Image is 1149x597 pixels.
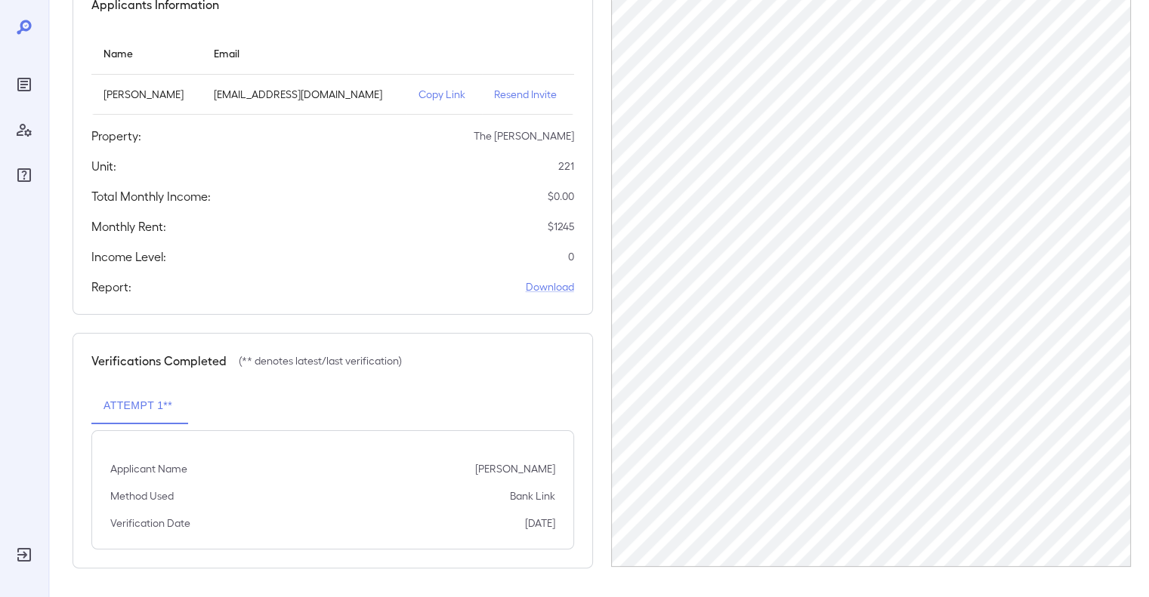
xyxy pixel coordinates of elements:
[239,353,402,368] p: (** denotes latest/last verification)
[558,158,574,174] p: 221
[568,249,574,264] p: 0
[91,388,184,424] button: Attempt 1**
[475,461,555,476] p: [PERSON_NAME]
[91,352,227,370] h5: Verifications Completed
[110,515,190,531] p: Verification Date
[12,543,36,567] div: Log Out
[110,488,174,503] p: Method Used
[419,87,470,102] p: Copy Link
[202,32,406,75] th: Email
[91,217,166,235] h5: Monthly Rent:
[91,32,202,75] th: Name
[91,248,166,266] h5: Income Level:
[526,279,574,294] a: Download
[110,461,187,476] p: Applicant Name
[548,189,574,204] p: $ 0.00
[91,187,211,205] h5: Total Monthly Income:
[91,127,141,145] h5: Property:
[12,118,36,142] div: Manage Users
[474,128,574,143] p: The [PERSON_NAME]
[12,72,36,97] div: Reports
[214,87,394,102] p: [EMAIL_ADDRESS][DOMAIN_NAME]
[91,32,574,115] table: simple table
[103,87,190,102] p: [PERSON_NAME]
[525,515,555,531] p: [DATE]
[12,163,36,187] div: FAQ
[494,87,562,102] p: Resend Invite
[91,278,131,296] h5: Report:
[91,157,116,175] h5: Unit:
[548,219,574,234] p: $ 1245
[510,488,555,503] p: Bank Link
